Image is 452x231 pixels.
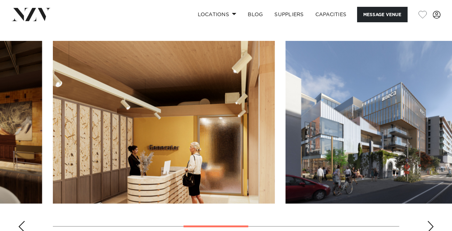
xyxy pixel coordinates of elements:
[192,7,242,22] a: Locations
[269,7,309,22] a: SUPPLIERS
[242,7,269,22] a: BLOG
[12,8,51,21] img: nzv-logo.png
[53,41,275,203] swiper-slide: 4 / 8
[357,7,407,22] button: Message Venue
[310,7,352,22] a: Capacities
